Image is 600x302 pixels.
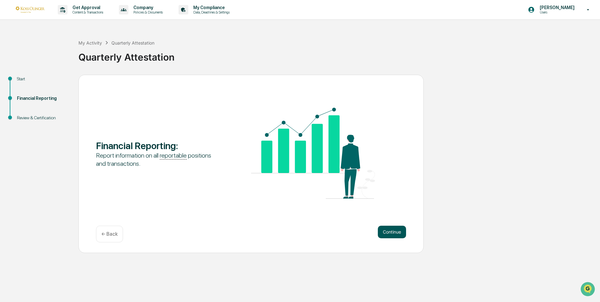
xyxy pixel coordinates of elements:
div: We're available if you need us! [21,54,79,59]
div: Financial Reporting [17,95,68,102]
a: 🖐️Preclearance [4,77,43,88]
img: 1746055101610-c473b297-6a78-478c-a979-82029cc54cd1 [6,48,18,59]
a: Powered byPylon [44,106,76,111]
span: Data Lookup [13,91,40,97]
div: Start new chat [21,48,103,54]
a: 🗄️Attestations [43,77,80,88]
p: Content & Transactions [67,10,106,14]
p: ← Back [101,231,118,237]
p: Data, Deadlines & Settings [188,10,233,14]
u: reportable [160,152,187,159]
div: Start [17,76,68,82]
a: 🔎Data Lookup [4,89,42,100]
p: Users [535,10,578,14]
span: Pylon [62,106,76,111]
div: Quarterly Attestation [78,46,597,63]
span: Preclearance [13,79,40,85]
button: Continue [378,226,406,238]
div: 🖐️ [6,80,11,85]
button: Start new chat [107,50,114,57]
p: Get Approval [67,5,106,10]
p: Policies & Documents [128,10,166,14]
div: Review & Certification [17,115,68,121]
p: How can we help? [6,13,114,23]
p: My Compliance [188,5,233,10]
img: Financial Reporting [251,108,375,199]
img: logo [15,7,45,13]
div: 🗄️ [46,80,51,85]
p: Company [128,5,166,10]
p: [PERSON_NAME] [535,5,578,10]
iframe: Open customer support [580,281,597,298]
span: Attestations [52,79,78,85]
div: My Activity [78,40,102,46]
div: Quarterly Attestation [111,40,154,46]
div: 🔎 [6,92,11,97]
div: Report information on all positions and transactions. [96,151,220,168]
div: Financial Reporting : [96,140,220,151]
